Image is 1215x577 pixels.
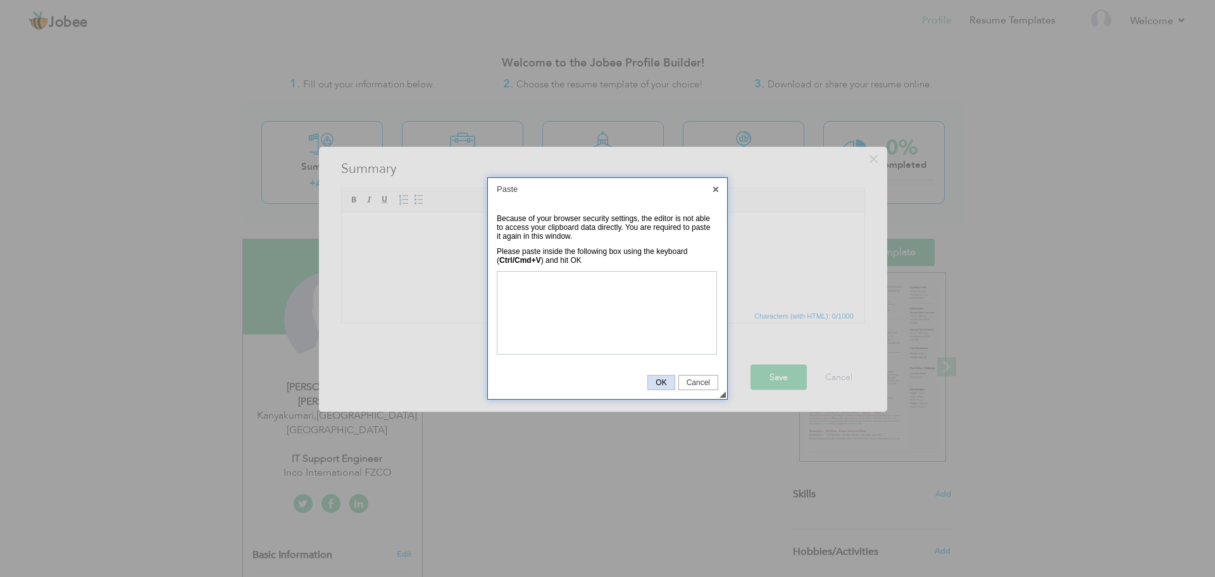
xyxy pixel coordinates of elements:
div: Please paste inside the following box using the keyboard ( ) and hit OK [497,247,712,265]
a: Close [710,184,721,195]
div: Paste [488,178,727,200]
span: OK [648,378,674,387]
a: OK [647,375,675,390]
div: Because of your browser security settings, the editor is not able to access your clipboard data d... [497,214,712,241]
div: General [497,211,718,360]
a: Cancel [678,375,718,390]
strong: Ctrl/Cmd+V [499,256,541,265]
span: Cancel [679,378,718,387]
iframe: Paste Area [497,271,717,355]
div: Resize [720,391,726,398]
